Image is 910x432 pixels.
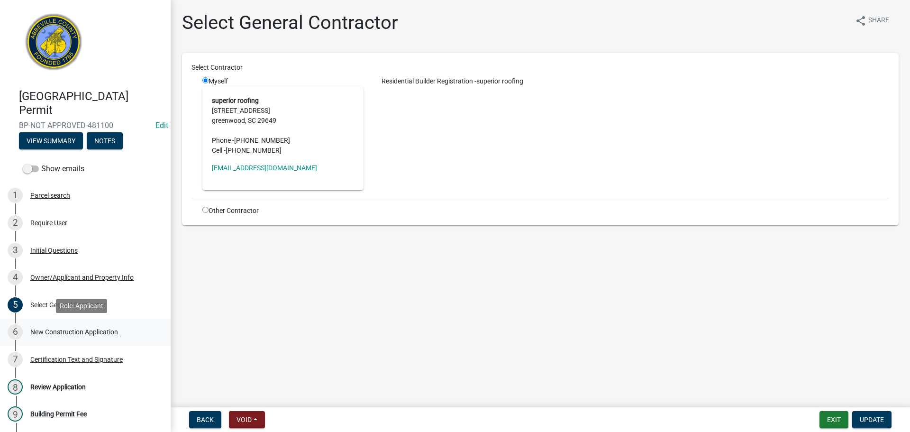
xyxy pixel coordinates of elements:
abbr: Cell - [212,147,226,154]
img: Abbeville County, South Carolina [19,10,89,80]
span: Update [860,416,884,423]
span: Residential Builder Registration - [378,77,476,85]
div: Review Application [30,384,86,390]
span: Share [868,15,889,27]
abbr: Phone - [212,137,234,144]
span: Back [197,416,214,423]
div: Require User [30,220,67,226]
button: Update [852,411,892,428]
div: Role: Applicant [56,299,107,313]
div: Initial Questions [30,247,78,254]
button: View Summary [19,132,83,149]
div: 6 [8,324,23,340]
div: Parcel search [30,192,70,199]
div: 2 [8,215,23,230]
div: superior roofing [371,76,896,86]
div: Select General Contractor [30,302,106,308]
a: [EMAIL_ADDRESS][DOMAIN_NAME] [212,164,317,172]
div: 7 [8,352,23,367]
div: Building Permit Fee [30,411,87,417]
a: Edit [155,121,168,130]
div: 9 [8,406,23,422]
button: Back [189,411,221,428]
button: Void [229,411,265,428]
div: 1 [8,188,23,203]
div: 8 [8,379,23,395]
div: 4 [8,270,23,285]
div: 3 [8,243,23,258]
button: shareShare [847,11,897,30]
div: Myself [202,76,364,190]
h4: [GEOGRAPHIC_DATA] Permit [19,90,163,117]
h1: Select General Contractor [182,11,398,34]
div: Certification Text and Signature [30,356,123,363]
i: share [855,15,866,27]
span: Void [237,416,252,423]
div: Select Contractor [184,63,896,73]
wm-modal-confirm: Notes [87,138,123,145]
span: [PHONE_NUMBER] [226,147,282,154]
label: Show emails [23,163,84,175]
wm-modal-confirm: Edit Application Number [155,121,168,130]
div: Other Contractor [195,206,371,216]
div: 5 [8,297,23,313]
div: Owner/Applicant and Property Info [30,274,134,281]
button: Notes [87,132,123,149]
div: New Construction Application [30,329,118,335]
span: BP-NOT APPROVED-481100 [19,121,152,130]
button: Exit [819,411,848,428]
span: [PHONE_NUMBER] [234,137,290,144]
address: [STREET_ADDRESS] greenwood, SC 29649 [212,96,354,156]
strong: superior roofing [212,97,259,104]
wm-modal-confirm: Summary [19,138,83,145]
